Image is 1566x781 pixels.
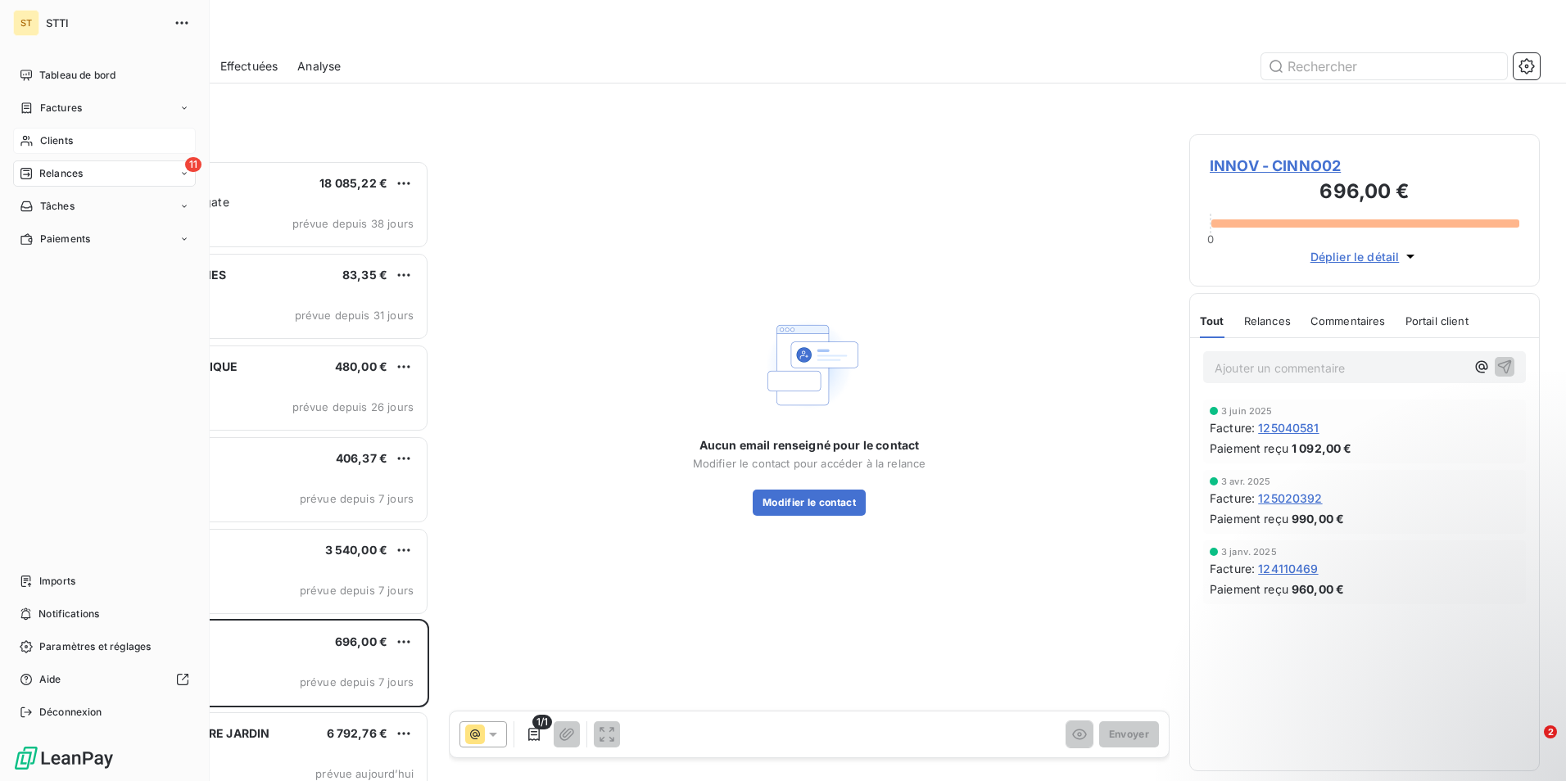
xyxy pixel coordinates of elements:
span: Relances [39,166,83,181]
span: Tableau de bord [39,68,115,83]
span: 124110469 [1258,560,1318,577]
span: 990,00 € [1292,510,1344,527]
iframe: Intercom live chat [1510,725,1550,765]
span: Notifications [38,607,99,621]
span: 1 092,00 € [1292,440,1352,457]
span: Facture : [1210,560,1255,577]
span: Paiement reçu [1210,510,1288,527]
img: Logo LeanPay [13,745,115,771]
span: Modifier le contact pour accéder à la relance [693,457,926,470]
span: 3 juin 2025 [1221,406,1273,416]
span: STTI [46,16,164,29]
span: 0 [1207,232,1214,246]
span: 1/1 [532,715,552,729]
span: prévue depuis 26 jours [292,400,414,413]
span: Aucun email renseigné pour le contact [699,437,920,454]
span: INNOV - CINNO02 [1210,155,1519,177]
img: Empty state [757,313,862,418]
span: Paiement reçu [1210,440,1288,457]
div: grid [79,160,429,781]
span: 406,37 € [336,451,387,465]
span: 3 540,00 € [325,543,388,557]
span: prévue depuis 7 jours [300,492,414,505]
span: Relance Gardengate [117,195,229,209]
span: Facture : [1210,490,1255,507]
span: Relances [1244,314,1291,327]
span: Déplier le détail [1310,248,1400,265]
span: 696,00 € [335,634,387,648]
button: Modifier le contact [753,490,866,516]
span: Tout [1200,314,1224,327]
span: Tâches [40,199,75,214]
button: Envoyer [1099,721,1159,747]
span: 83,35 € [342,268,387,282]
span: prévue depuis 7 jours [300,675,414,688]
input: Rechercher [1261,53,1507,79]
button: Déplier le détail [1306,247,1424,266]
span: 125020392 [1258,490,1322,507]
div: ST [13,10,39,36]
a: Aide [13,666,196,693]
span: 960,00 € [1292,580,1344,598]
span: Commentaires [1310,314,1386,327]
span: Clients [40,133,73,148]
span: 480,00 € [335,359,387,373]
span: 2 [1544,725,1557,738]
span: 3 avr. 2025 [1221,476,1271,486]
span: 6 792,76 € [327,726,388,740]
span: Effectuées [220,58,278,74]
span: Paramètres et réglages [39,639,151,654]
span: Déconnexion [39,705,102,720]
iframe: Intercom notifications message [1238,622,1566,737]
span: Aide [39,672,61,687]
span: 18 085,22 € [319,176,387,190]
h3: 696,00 € [1210,177,1519,210]
span: Paiements [40,232,90,246]
span: Factures [40,101,82,115]
span: 125040581 [1258,419,1319,436]
span: 11 [185,157,201,172]
span: Portail client [1405,314,1469,327]
span: Paiement reçu [1210,580,1288,598]
span: prévue depuis 31 jours [295,309,414,322]
span: prévue depuis 7 jours [300,584,414,597]
span: prévue aujourd’hui [315,767,414,780]
span: Facture : [1210,419,1255,436]
span: Imports [39,574,75,589]
span: prévue depuis 38 jours [292,217,414,230]
span: 3 janv. 2025 [1221,547,1277,557]
span: Analyse [297,58,341,74]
